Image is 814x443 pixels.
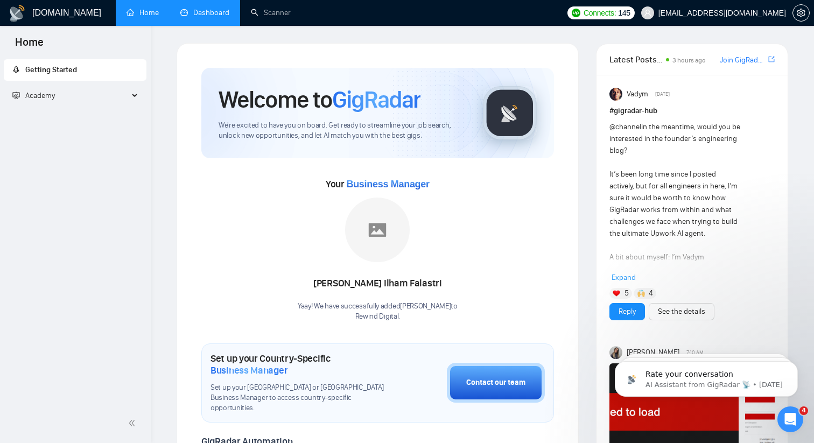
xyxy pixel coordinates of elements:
div: Contact our team [466,377,525,389]
button: See the details [649,303,714,320]
span: GigRadar [332,85,420,114]
img: ❤️ [613,290,620,297]
a: homeHome [127,8,159,17]
div: [PERSON_NAME] Ilham Falastri [298,275,458,293]
span: fund-projection-screen [12,92,20,99]
div: Yaay! We have successfully added [PERSON_NAME] to [298,301,458,322]
li: Getting Started [4,59,146,81]
span: Expand [612,273,636,282]
span: Business Manager [210,364,287,376]
h1: Welcome to [219,85,420,114]
a: setting [792,9,810,17]
span: Home [6,34,52,57]
button: Contact our team [447,363,545,403]
h1: Set up your Country-Specific [210,353,393,376]
a: See the details [658,306,705,318]
span: 4 [799,406,808,415]
span: user [644,9,651,17]
img: 🙌 [637,290,645,297]
a: Reply [619,306,636,318]
span: 3 hours ago [672,57,706,64]
span: export [768,55,775,64]
span: rocket [12,66,20,73]
img: placeholder.png [345,198,410,262]
span: Latest Posts from the GigRadar Community [609,53,663,66]
button: Reply [609,303,645,320]
span: setting [793,9,809,17]
a: searchScanner [251,8,291,17]
span: Academy [12,91,55,100]
span: Vadym [627,88,648,100]
span: [DATE] [655,89,670,99]
iframe: Intercom live chat [777,406,803,432]
a: Join GigRadar Slack Community [720,54,766,66]
img: Vadym [609,88,622,101]
img: logo [9,5,26,22]
span: @channel [609,122,641,131]
a: dashboardDashboard [180,8,229,17]
span: Set up your [GEOGRAPHIC_DATA] or [GEOGRAPHIC_DATA] Business Manager to access country-specific op... [210,383,393,413]
span: Connects: [584,7,616,19]
a: export [768,54,775,65]
button: setting [792,4,810,22]
span: 145 [618,7,630,19]
span: Business Manager [346,179,429,189]
span: We're excited to have you on board. Get ready to streamline your job search, unlock new opportuni... [219,121,466,141]
p: Rewind Digital . [298,312,458,322]
iframe: Intercom notifications message [599,339,814,414]
span: 4 [649,288,653,299]
span: 5 [624,288,629,299]
img: upwork-logo.png [572,9,580,17]
span: Your [326,178,430,190]
h1: # gigradar-hub [609,105,775,117]
span: Getting Started [25,65,77,74]
span: Academy [25,91,55,100]
img: gigradar-logo.png [483,86,537,140]
span: double-left [128,418,139,428]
